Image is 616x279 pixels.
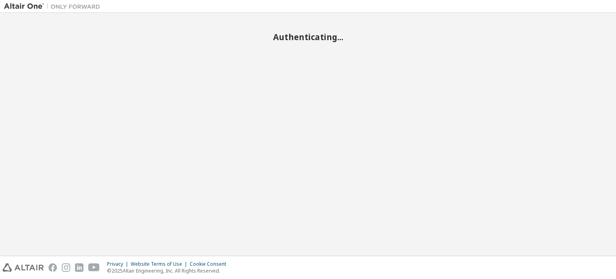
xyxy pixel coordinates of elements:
[2,263,44,272] img: altair_logo.svg
[75,263,83,272] img: linkedin.svg
[4,2,104,10] img: Altair One
[190,261,231,267] div: Cookie Consent
[62,263,70,272] img: instagram.svg
[107,267,231,274] p: © 2025 Altair Engineering, Inc. All Rights Reserved.
[4,32,612,42] h2: Authenticating...
[131,261,190,267] div: Website Terms of Use
[49,263,57,272] img: facebook.svg
[107,261,131,267] div: Privacy
[88,263,100,272] img: youtube.svg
